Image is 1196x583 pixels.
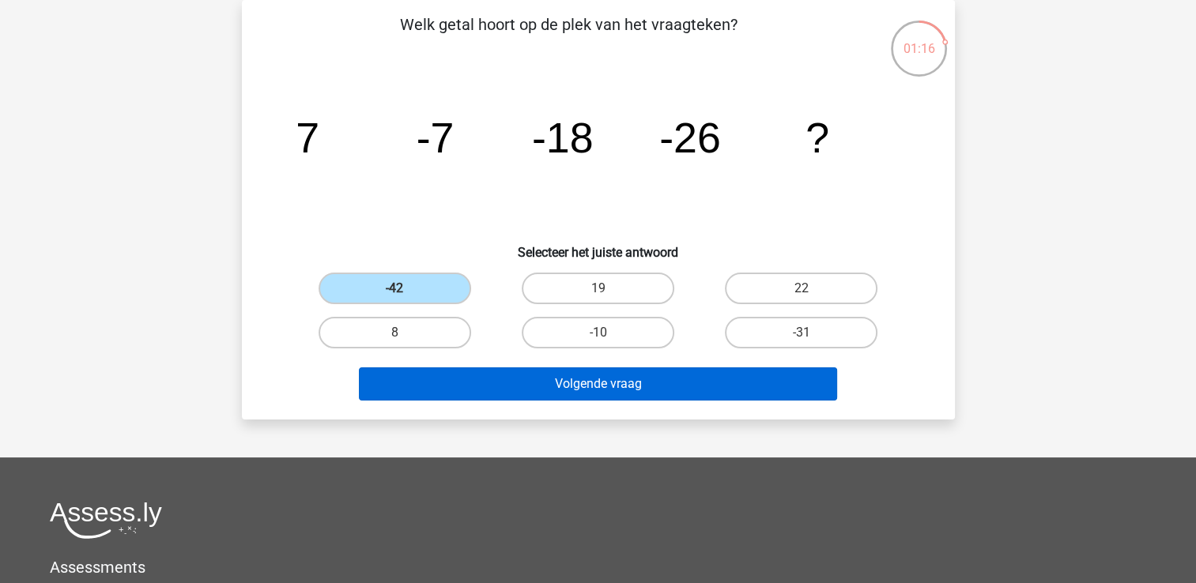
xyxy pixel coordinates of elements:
label: 19 [522,273,674,304]
tspan: -18 [531,114,593,161]
tspan: ? [806,114,829,161]
label: 22 [725,273,877,304]
button: Volgende vraag [359,367,837,401]
h6: Selecteer het juiste antwoord [267,232,930,260]
tspan: -7 [416,114,454,161]
div: 01:16 [889,19,949,58]
tspan: 7 [296,114,319,161]
label: -42 [319,273,471,304]
p: Welk getal hoort op de plek van het vraagteken? [267,13,870,60]
img: Assessly logo [50,502,162,539]
label: 8 [319,317,471,348]
label: -10 [522,317,674,348]
tspan: -26 [659,114,721,161]
h5: Assessments [50,558,1146,577]
label: -31 [725,317,877,348]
